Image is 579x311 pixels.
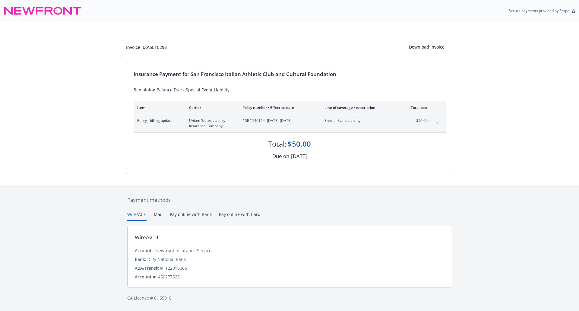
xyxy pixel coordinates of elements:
div: Total: [268,139,286,149]
div: $50.00 [288,139,311,149]
div: Bank: [135,256,146,262]
div: 450277525 [158,274,180,280]
button: expand content [432,118,442,128]
span: Special Event Liability [324,118,395,123]
div: Newfront Insurance Services [155,247,214,254]
div: CA License # 0H55918 [127,295,452,301]
div: 122016066 [165,265,187,271]
div: Carrier [189,105,233,110]
span: United States Liability Insurance Company [189,118,233,129]
div: [DATE] [291,152,307,160]
div: Item [137,105,179,110]
div: Policy - billing updateUnited States Liability Insurance Company#SE 1146164- [DATE]-[DATE]Special... [134,114,446,132]
div: ABA/Transit # [135,265,163,271]
div: Wire/ACH [135,233,158,241]
div: Due on [272,152,289,160]
button: Pay online with Bank [170,211,212,221]
button: Wire/ACH [127,211,147,221]
span: #SE 1146164 - [DATE]-[DATE] [242,118,315,123]
button: Pay online with Card [219,211,261,221]
div: Payment methods [127,196,452,204]
button: Mail [154,211,163,221]
div: Account: [135,247,153,254]
p: Secure payments provided by Stripe [509,8,569,13]
span: Policy - billing update [137,118,179,123]
div: Insurance Payment for San Francisco Italian Athletic Club and Cultural Foundation [134,70,446,78]
div: Account # [135,274,156,280]
div: Policy number / Effective date [242,105,315,110]
div: Invoice ID: A5E1C298 [126,44,167,50]
div: Remaining Balance Due - Special Event Liability [134,87,446,93]
div: Total cost [405,105,428,110]
div: City National Bank [149,256,186,262]
button: Download Invoice [400,41,453,53]
div: Line of coverage / description [324,105,395,110]
span: $50.00 [405,118,428,123]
